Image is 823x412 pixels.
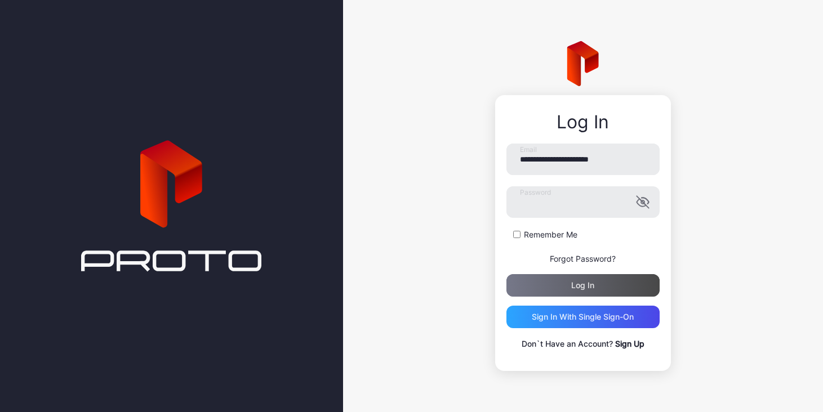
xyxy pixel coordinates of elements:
button: Log in [506,274,660,297]
input: Password [506,186,660,218]
a: Forgot Password? [550,254,616,263]
button: Password [636,195,649,209]
a: Sign Up [615,339,644,348]
p: Don`t Have an Account? [506,337,660,351]
button: Sign in With Single Sign-On [506,306,660,328]
div: Log in [571,281,594,290]
input: Email [506,144,660,175]
div: Sign in With Single Sign-On [532,312,634,321]
label: Remember Me [524,229,577,240]
div: Log In [506,112,660,132]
